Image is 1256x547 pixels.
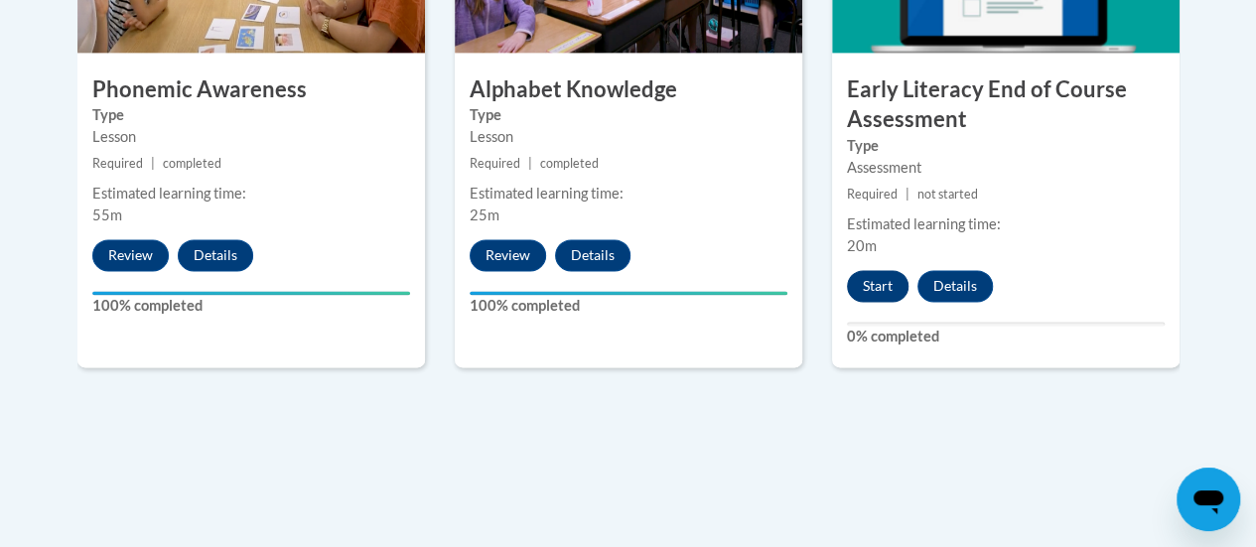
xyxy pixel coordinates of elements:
[92,239,169,271] button: Review
[470,104,787,126] label: Type
[847,213,1165,235] div: Estimated learning time:
[847,157,1165,179] div: Assessment
[92,126,410,148] div: Lesson
[92,295,410,317] label: 100% completed
[470,239,546,271] button: Review
[847,135,1165,157] label: Type
[528,156,532,171] span: |
[917,270,993,302] button: Details
[92,291,410,295] div: Your progress
[470,156,520,171] span: Required
[540,156,599,171] span: completed
[92,206,122,223] span: 55m
[847,270,908,302] button: Start
[1177,468,1240,531] iframe: Button to launch messaging window
[832,74,1180,136] h3: Early Literacy End of Course Assessment
[470,183,787,205] div: Estimated learning time:
[163,156,221,171] span: completed
[151,156,155,171] span: |
[470,291,787,295] div: Your progress
[847,326,1165,347] label: 0% completed
[92,183,410,205] div: Estimated learning time:
[470,126,787,148] div: Lesson
[77,74,425,105] h3: Phonemic Awareness
[92,104,410,126] label: Type
[178,239,253,271] button: Details
[555,239,630,271] button: Details
[906,187,909,202] span: |
[470,295,787,317] label: 100% completed
[847,237,877,254] span: 20m
[92,156,143,171] span: Required
[847,187,898,202] span: Required
[455,74,802,105] h3: Alphabet Knowledge
[470,206,499,223] span: 25m
[917,187,978,202] span: not started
